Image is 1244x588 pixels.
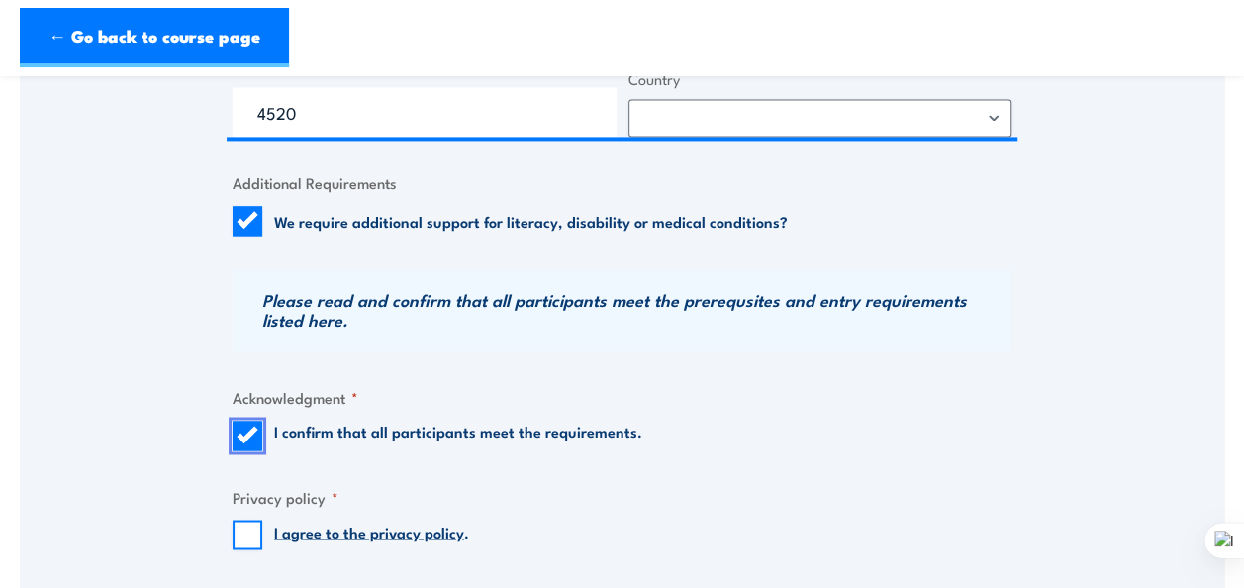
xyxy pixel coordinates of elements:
label: We require additional support for literacy, disability or medical conditions? [274,211,788,231]
a: I agree to the privacy policy [274,520,464,541]
legend: Additional Requirements [233,171,397,194]
a: ← Go back to course page [20,8,289,67]
legend: Privacy policy [233,485,338,508]
h3: Please read and confirm that all participants meet the prerequsites and entry requirements listed... [262,290,1006,330]
legend: Acknowledgment [233,386,358,409]
label: I confirm that all participants meet the requirements. [274,421,642,450]
label: . [274,520,469,549]
label: Country [628,68,1012,91]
